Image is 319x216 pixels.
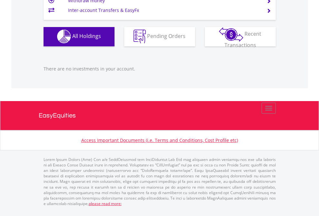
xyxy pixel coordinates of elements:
span: Recent Transactions [224,30,262,49]
a: Access Important Documents (i.e. Terms and Conditions, Cost Profile etc) [81,137,238,143]
span: All Holdings [72,33,101,40]
td: Inter-account Transfers & EasyFx [68,5,259,15]
span: Pending Orders [147,33,185,40]
p: Lorem Ipsum Dolors (Ame) Con a/e SeddOeiusmod tem InciDiduntut Lab Etd mag aliquaen admin veniamq... [44,157,276,206]
p: There are no investments in your account. [44,66,276,72]
a: please read more: [89,201,122,206]
a: EasyEquities [39,101,281,130]
img: holdings-wht.png [57,30,71,43]
img: pending_instructions-wht.png [134,30,146,43]
button: Recent Transactions [205,27,276,46]
button: Pending Orders [124,27,195,46]
img: transactions-zar-wht.png [219,27,243,42]
button: All Holdings [44,27,115,46]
